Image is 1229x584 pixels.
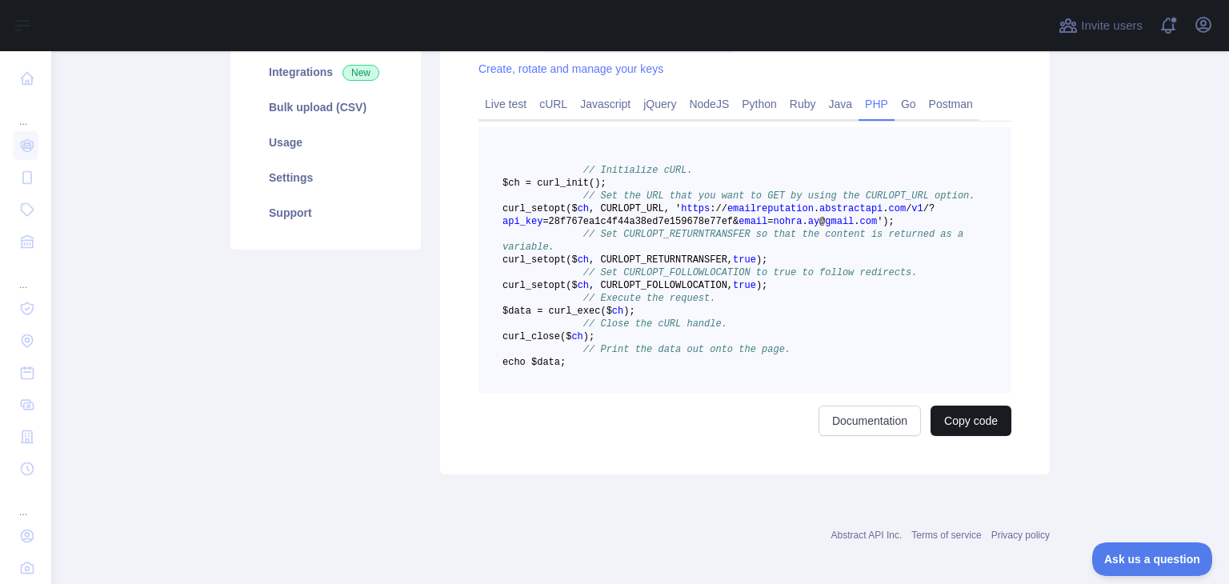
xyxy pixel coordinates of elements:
[859,91,895,117] a: PHP
[739,216,767,227] span: email
[735,91,783,117] a: Python
[911,203,923,214] span: v1
[533,91,574,117] a: cURL
[571,306,611,317] span: _exec($
[612,306,623,317] span: ch
[722,203,727,214] span: /
[478,91,533,117] a: Live test
[808,216,819,227] span: ay
[931,406,1011,436] button: Copy code
[906,203,911,214] span: /
[600,178,606,189] span: ;
[589,254,733,266] span: , CURLOPT_RETURNTRANSFER,
[883,203,888,214] span: .
[542,216,739,227] span: =28f767ea1c4f44a38ed7e159678e77ef&
[783,91,823,117] a: Ruby
[825,216,854,227] span: gmail
[502,280,526,291] span: curl
[250,125,402,160] a: Usage
[911,530,981,541] a: Terms of service
[526,254,578,266] span: _setopt($
[1081,17,1143,35] span: Invite users
[13,486,38,518] div: ...
[762,280,767,291] span: ;
[710,203,715,214] span: :
[756,280,762,291] span: )
[819,406,921,436] a: Documentation
[502,229,969,253] span: // Set CURLOPT_RETURNTRANSFER so that the content is returned as a variable.
[583,190,975,202] span: // Set the URL that you want to GET by using the CURLOPT_URL option.
[571,331,582,342] span: ch
[583,293,716,304] span: // Execute the request.
[342,65,379,81] span: New
[889,203,907,214] span: com
[991,530,1050,541] a: Privacy policy
[854,216,859,227] span: .
[583,344,791,355] span: // Print the data out onto the page.
[1055,13,1146,38] button: Invite users
[623,306,629,317] span: )
[860,216,878,227] span: com
[578,280,589,291] span: ch
[574,91,637,117] a: Javascript
[589,280,733,291] span: , CURLOPT_FOLLOWLOCATION,
[589,203,681,214] span: , CURLOPT_URL, '
[895,91,923,117] a: Go
[923,91,979,117] a: Postman
[803,216,808,227] span: .
[583,165,693,176] span: // Initialize cURL.
[819,203,883,214] span: abstractapi
[250,54,402,90] a: Integrations New
[578,254,589,266] span: ch
[13,259,38,291] div: ...
[681,203,710,214] span: https
[502,254,526,266] span: curl
[502,203,526,214] span: curl
[583,267,918,278] span: // Set CURLOPT_FOLLOWLOCATION to true to follow redirects.
[923,203,929,214] span: /
[526,331,572,342] span: _close($
[526,280,578,291] span: _setopt($
[478,62,663,75] a: Create, rotate and manage your keys
[767,216,773,227] span: =
[877,216,888,227] span: ')
[502,357,566,368] span: echo $data;
[1092,542,1213,576] iframe: Toggle Customer Support
[502,306,571,317] span: $data = curl
[583,331,589,342] span: )
[823,91,859,117] a: Java
[756,254,762,266] span: )
[526,203,578,214] span: _setopt($
[13,96,38,128] div: ...
[502,331,526,342] span: curl
[715,203,721,214] span: /
[502,178,560,189] span: $ch = curl
[683,91,735,117] a: NodeJS
[889,216,895,227] span: ;
[814,203,819,214] span: .
[637,91,683,117] a: jQuery
[578,203,589,214] span: ch
[762,254,767,266] span: ;
[560,178,600,189] span: _init()
[727,203,814,214] span: emailreputation
[929,203,935,214] span: ?
[773,216,802,227] span: nohra
[733,280,756,291] span: true
[589,331,594,342] span: ;
[629,306,635,317] span: ;
[583,318,727,330] span: // Close the cURL handle.
[733,254,756,266] span: true
[502,216,542,227] span: api_key
[250,90,402,125] a: Bulk upload (CSV)
[250,195,402,230] a: Support
[250,160,402,195] a: Settings
[819,216,825,227] span: @
[831,530,903,541] a: Abstract API Inc.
